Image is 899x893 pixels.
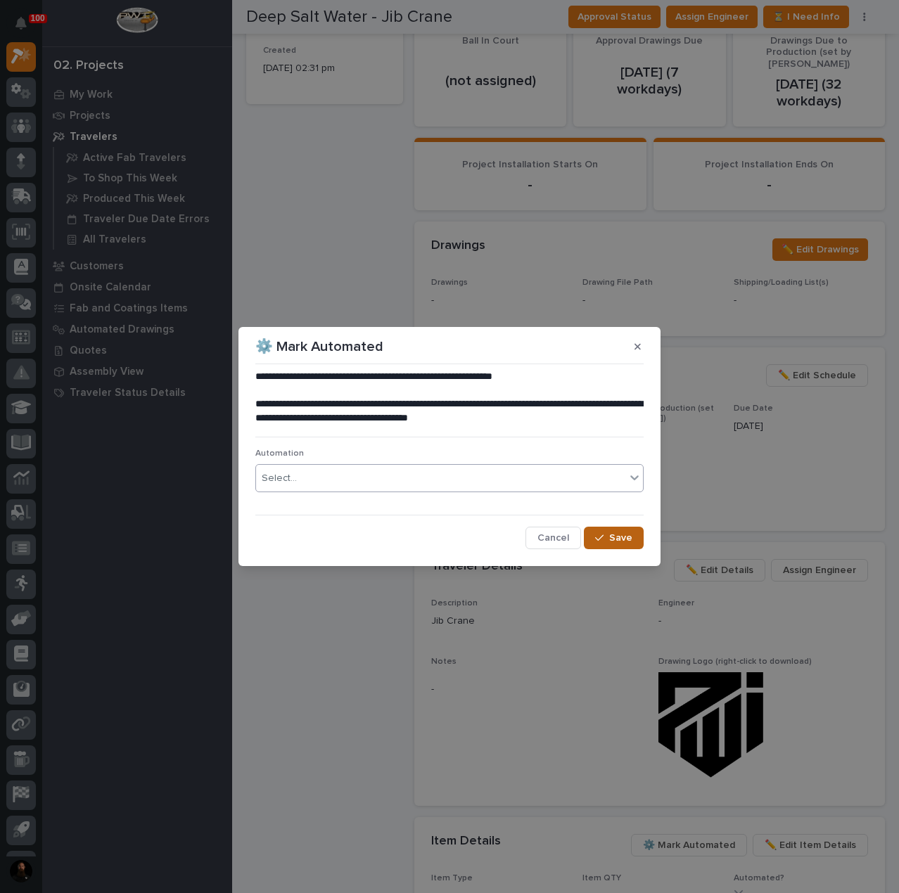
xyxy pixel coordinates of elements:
[609,532,632,544] span: Save
[262,471,297,486] div: Select...
[525,527,581,549] button: Cancel
[255,338,383,355] p: ⚙️ Mark Automated
[255,449,304,458] span: Automation
[584,527,644,549] button: Save
[537,532,569,544] span: Cancel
